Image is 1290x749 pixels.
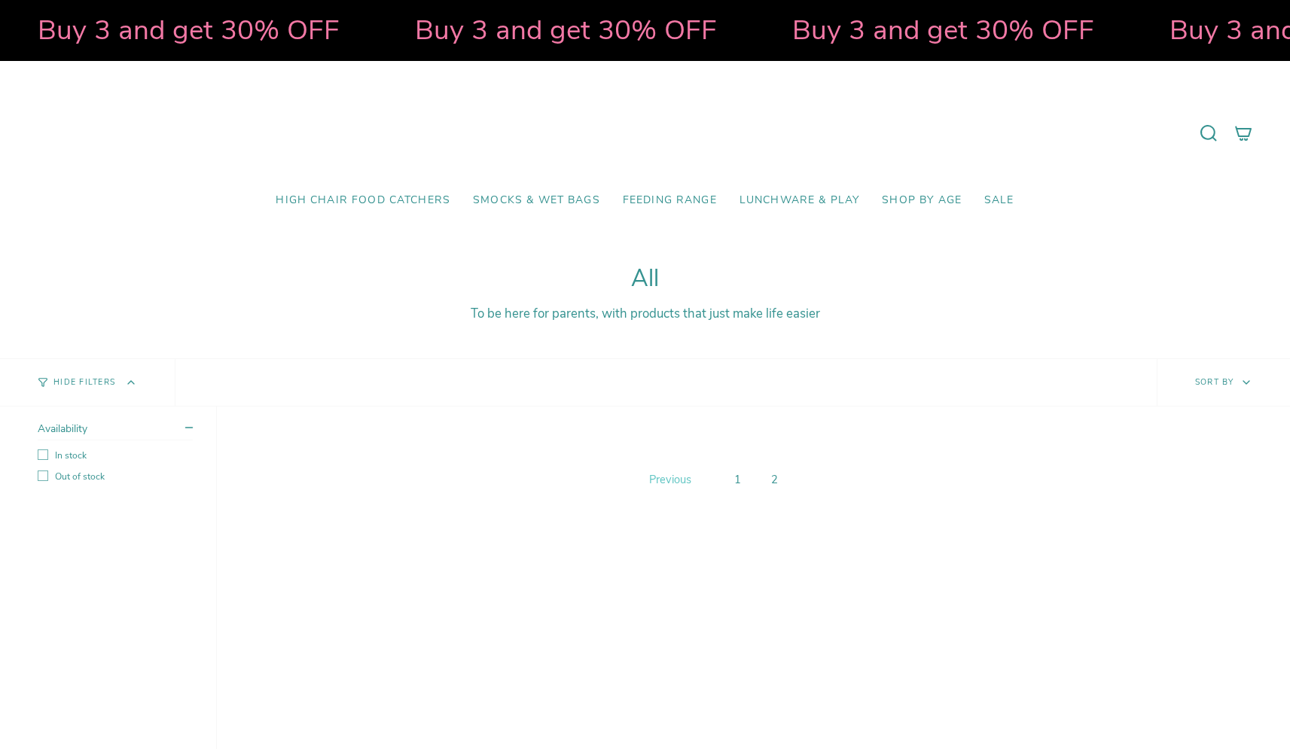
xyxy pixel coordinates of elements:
strong: Buy 3 and get 30% OFF [788,11,1090,49]
span: Shop by Age [882,194,962,207]
span: Lunchware & Play [740,194,859,207]
a: Previous [645,468,695,491]
span: High Chair Food Catchers [276,194,450,207]
span: Sort by [1195,376,1234,388]
a: Feeding Range [611,183,728,218]
span: Availability [38,422,87,436]
span: Feeding Range [623,194,717,207]
a: High Chair Food Catchers [264,183,462,218]
label: Out of stock [38,470,193,483]
span: Hide Filters [53,379,115,387]
button: Sort by [1157,359,1290,406]
h1: All [38,265,1252,293]
a: 2 [765,469,784,490]
a: Lunchware & Play [728,183,871,218]
a: Mumma’s Little Helpers [515,84,775,183]
a: Smocks & Wet Bags [462,183,611,218]
label: In stock [38,449,193,461]
strong: Buy 3 and get 30% OFF [410,11,712,49]
a: 1 [728,469,747,490]
a: SALE [973,183,1026,218]
summary: Availability [38,422,193,440]
span: Previous [649,472,691,487]
a: Shop by Age [871,183,973,218]
strong: Buy 3 and get 30% OFF [33,11,335,49]
span: To be here for parents, with products that just make life easier [471,305,820,322]
span: SALE [984,194,1014,207]
span: Smocks & Wet Bags [473,194,600,207]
